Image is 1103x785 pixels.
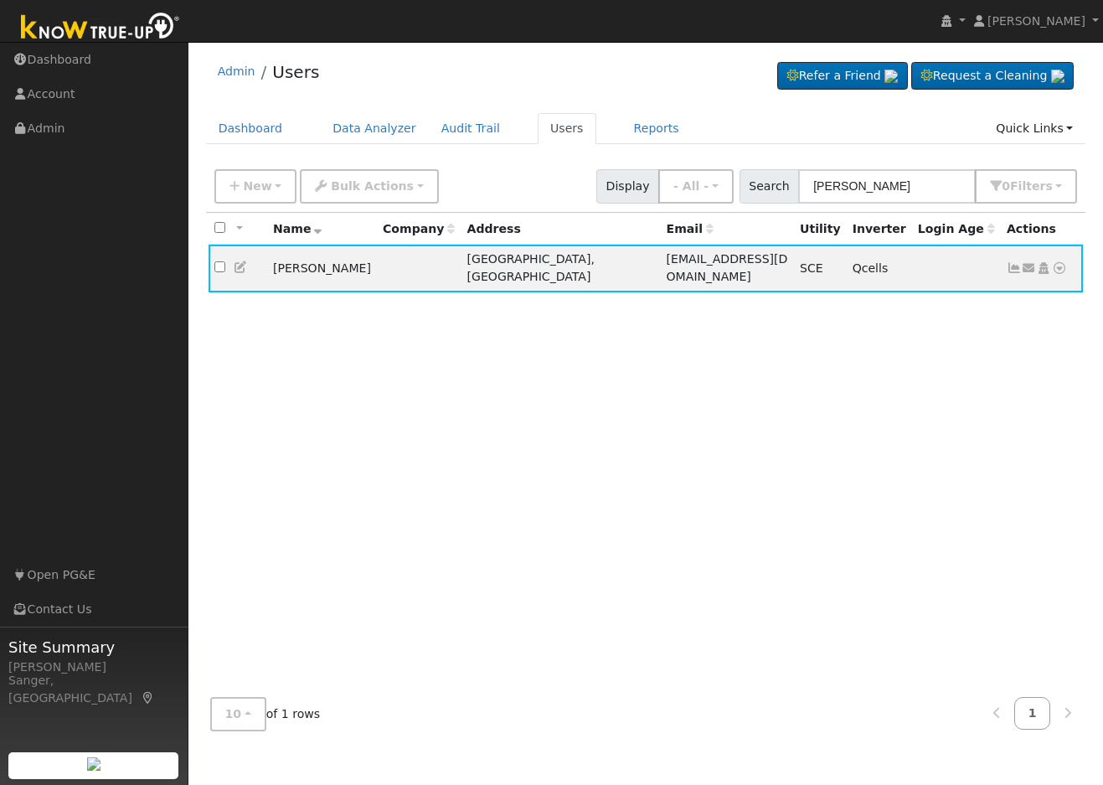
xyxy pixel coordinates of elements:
span: s [1045,179,1052,193]
a: jgocke@desertind.net [1022,260,1037,277]
span: of 1 rows [210,697,321,731]
div: Inverter [853,220,906,238]
span: Qcells [853,261,889,275]
button: 10 [210,697,266,731]
span: Email [667,222,714,235]
a: Data Analyzer [320,113,429,144]
a: Dashboard [206,113,296,144]
img: retrieve [87,757,101,771]
span: Name [273,222,322,235]
img: retrieve [884,70,898,83]
a: Users [538,113,596,144]
span: Filter [1010,179,1053,193]
a: Edit User [234,261,249,274]
a: Refer a Friend [777,62,908,90]
div: Actions [1007,220,1077,238]
a: Map [141,691,156,705]
a: Reports [621,113,692,144]
button: New [214,169,297,204]
a: Audit Trail [429,113,513,144]
div: Utility [800,220,841,238]
div: [PERSON_NAME] [8,658,179,676]
button: - All - [658,169,734,204]
span: [PERSON_NAME] [987,14,1085,28]
td: [PERSON_NAME] [267,245,377,292]
span: Site Summary [8,636,179,658]
span: 10 [225,707,242,720]
td: [GEOGRAPHIC_DATA], [GEOGRAPHIC_DATA] [461,245,660,292]
span: Display [596,169,659,204]
a: Login As [1036,261,1051,275]
input: Search [798,169,976,204]
span: [EMAIL_ADDRESS][DOMAIN_NAME] [667,252,788,283]
span: Search [740,169,799,204]
a: Quick Links [983,113,1085,144]
a: Request a Cleaning [911,62,1074,90]
span: SCE [800,261,823,275]
a: Admin [218,65,255,78]
span: Company name [383,222,455,235]
div: Address [467,220,655,238]
a: Show Graph [1007,261,1022,275]
span: New [243,179,271,193]
div: Sanger, [GEOGRAPHIC_DATA] [8,672,179,707]
button: 0Filters [975,169,1077,204]
span: Bulk Actions [331,179,414,193]
button: Bulk Actions [300,169,438,204]
img: retrieve [1051,70,1064,83]
a: Users [272,62,319,82]
a: 1 [1014,697,1051,730]
img: Know True-Up [13,9,188,47]
a: Other actions [1052,260,1067,277]
span: Days since last login [918,222,995,235]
